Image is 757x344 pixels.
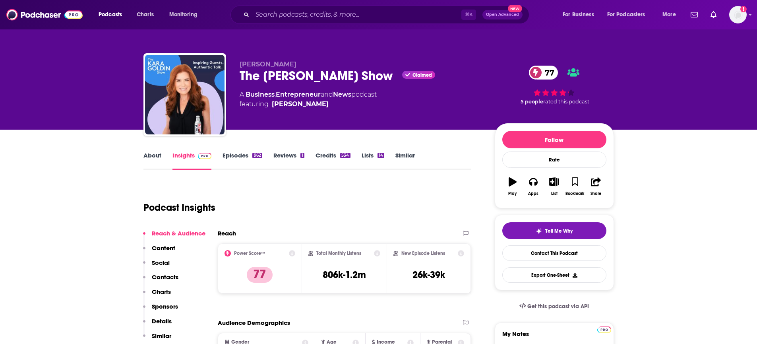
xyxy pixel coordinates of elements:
[316,251,361,256] h2: Total Monthly Listens
[275,91,276,98] span: ,
[198,153,212,159] img: Podchaser Pro
[143,202,215,214] h1: Podcast Insights
[152,317,172,325] p: Details
[276,91,321,98] a: Entrepreneur
[461,10,476,20] span: ⌘ K
[502,172,523,201] button: Play
[502,152,606,168] div: Rate
[602,8,657,21] button: open menu
[316,152,350,170] a: Credits534
[93,8,132,21] button: open menu
[223,152,262,170] a: Episodes962
[152,288,171,295] p: Charts
[143,229,205,244] button: Reach & Audience
[590,191,601,196] div: Share
[321,91,333,98] span: and
[545,228,573,234] span: Tell Me Why
[252,8,461,21] input: Search podcasts, credits, & more...
[323,269,366,281] h3: 806k-1.2m
[333,91,351,98] a: News
[729,6,747,23] button: Show profile menu
[145,55,225,134] img: The Kara Goldin Show
[240,90,377,109] div: A podcast
[137,9,154,20] span: Charts
[152,303,178,310] p: Sponsors
[502,267,606,283] button: Export One-Sheet
[272,99,329,109] div: [PERSON_NAME]
[340,153,350,158] div: 534
[152,229,205,237] p: Reach & Audience
[585,172,606,201] button: Share
[143,288,171,303] button: Charts
[687,8,701,21] a: Show notifications dropdown
[6,7,83,22] img: Podchaser - Follow, Share and Rate Podcasts
[502,330,606,344] label: My Notes
[597,327,611,333] img: Podchaser Pro
[536,228,542,234] img: tell me why sparkle
[240,60,296,68] span: [PERSON_NAME]
[401,251,445,256] h2: New Episode Listens
[729,6,747,23] span: Logged in as autumncomm
[551,191,558,196] div: List
[412,73,432,77] span: Claimed
[482,10,523,19] button: Open AdvancedNew
[537,66,558,80] span: 77
[143,244,175,259] button: Content
[513,297,596,316] a: Get this podcast via API
[234,251,265,256] h2: Power Score™
[662,9,676,20] span: More
[152,259,170,266] p: Social
[143,259,170,274] button: Social
[729,6,747,23] img: User Profile
[143,317,172,332] button: Details
[218,319,290,327] h2: Audience Demographics
[563,9,594,20] span: For Business
[143,303,178,317] button: Sponsors
[152,332,171,340] p: Similar
[218,229,236,237] h2: Reach
[246,91,275,98] a: Business
[143,273,178,288] button: Contacts
[362,152,384,170] a: Lists14
[164,8,208,21] button: open menu
[300,153,304,158] div: 1
[657,8,686,21] button: open menu
[707,8,720,21] a: Show notifications dropdown
[240,99,377,109] span: featuring
[565,191,584,196] div: Bookmark
[378,153,384,158] div: 14
[252,153,262,158] div: 962
[152,273,178,281] p: Contacts
[486,13,519,17] span: Open Advanced
[152,244,175,252] p: Content
[508,5,522,12] span: New
[508,191,517,196] div: Play
[247,267,273,283] p: 77
[528,191,538,196] div: Apps
[521,99,543,105] span: 5 people
[565,172,585,201] button: Bookmark
[557,8,604,21] button: open menu
[143,152,161,170] a: About
[523,172,544,201] button: Apps
[502,131,606,148] button: Follow
[740,6,747,12] svg: Add a profile image
[607,9,645,20] span: For Podcasters
[543,99,589,105] span: rated this podcast
[502,245,606,261] a: Contact This Podcast
[502,222,606,239] button: tell me why sparkleTell Me Why
[412,269,445,281] h3: 26k-39k
[597,325,611,333] a: Pro website
[544,172,564,201] button: List
[395,152,415,170] a: Similar
[273,152,304,170] a: Reviews1
[529,66,558,80] a: 77
[99,9,122,20] span: Podcasts
[527,303,589,310] span: Get this podcast via API
[172,152,212,170] a: InsightsPodchaser Pro
[132,8,159,21] a: Charts
[238,6,537,24] div: Search podcasts, credits, & more...
[169,9,197,20] span: Monitoring
[495,60,614,110] div: 77 5 peoplerated this podcast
